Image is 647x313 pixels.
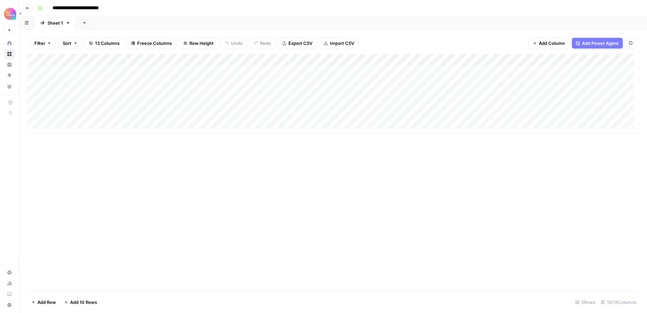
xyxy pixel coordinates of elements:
button: Add 10 Rows [60,297,101,308]
a: Sheet 1 [34,16,76,30]
button: Freeze Columns [127,38,176,49]
button: Add Row [27,297,60,308]
span: Add Power Agent [582,40,619,47]
button: 13 Columns [85,38,124,49]
span: Export CSV [288,40,312,47]
span: Add Column [539,40,565,47]
a: Home [4,38,15,49]
button: Import CSV [319,38,359,49]
a: Learning Hub [4,289,15,300]
button: Add Column [528,38,569,49]
button: Filter [30,38,56,49]
span: Row Height [189,40,214,47]
button: Help + Support [4,300,15,310]
a: Usage [4,278,15,289]
span: Redo [260,40,271,47]
a: Settings [4,267,15,278]
button: Export CSV [278,38,317,49]
div: 13/13 Columns [598,297,639,308]
a: Your Data [4,81,15,92]
span: Undo [231,40,243,47]
button: Add Power Agent [572,38,623,49]
img: Alliance Logo [4,8,16,20]
button: Redo [250,38,275,49]
a: Browse [4,49,15,59]
button: Workspace: Alliance [4,5,15,22]
span: Sort [63,40,71,47]
div: Sheet 1 [48,20,63,26]
button: Row Height [179,38,218,49]
div: 5 Rows [573,297,598,308]
a: Opportunities [4,70,15,81]
span: Import CSV [330,40,354,47]
a: Insights [4,59,15,70]
span: Freeze Columns [137,40,172,47]
span: Add Row [37,299,56,306]
span: 13 Columns [95,40,120,47]
span: Filter [34,40,45,47]
button: Sort [58,38,82,49]
button: Undo [221,38,247,49]
span: Add 10 Rows [70,299,97,306]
